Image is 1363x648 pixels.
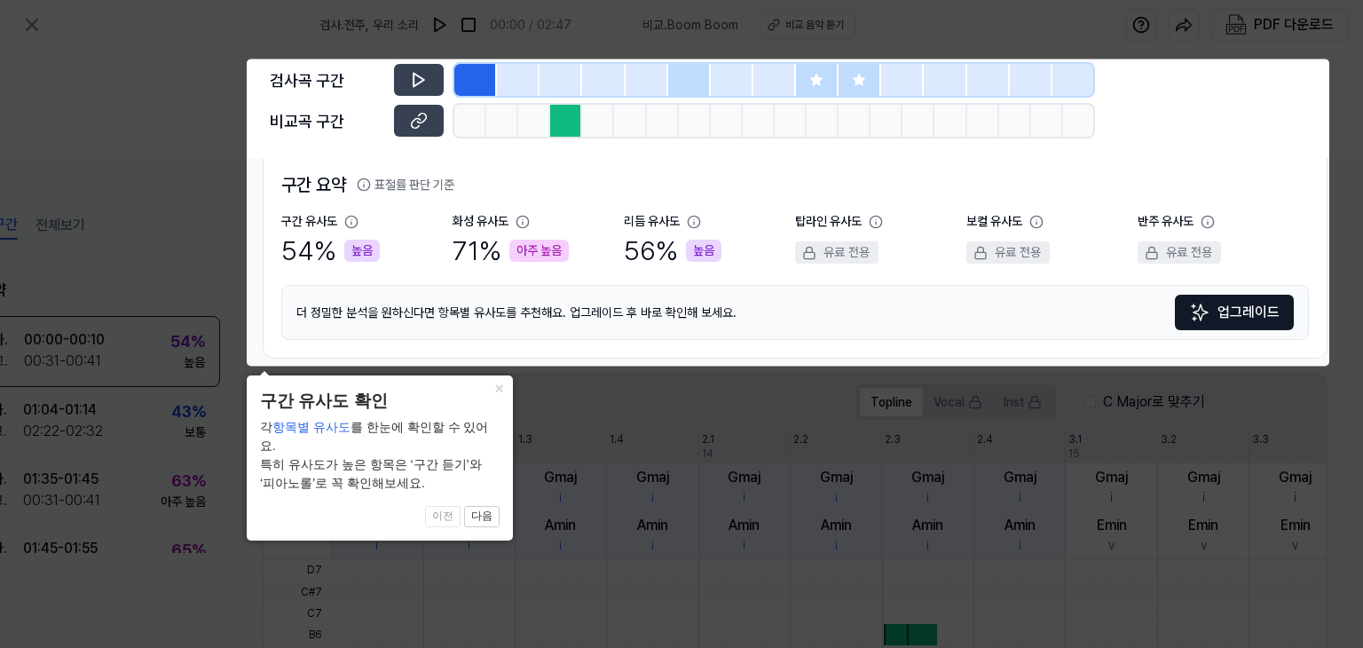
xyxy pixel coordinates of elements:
[272,420,351,434] span: 항목별 유사도
[795,241,878,264] div: 유료 전용
[686,240,721,262] div: 높음
[795,212,862,231] div: 탑라인 유사도
[281,231,380,271] div: 54 %
[281,285,1309,340] div: 더 정밀한 분석을 원하신다면 항목별 유사도를 추천해요. 업그레이드 후 바로 확인해 보세요.
[624,231,721,271] div: 56 %
[281,212,337,231] div: 구간 유사도
[624,212,680,231] div: 리듬 유사도
[1175,295,1294,330] a: Sparkles업그레이드
[966,212,1022,231] div: 보컬 유사도
[464,506,500,527] button: 다음
[344,240,380,262] div: 높음
[1189,302,1210,323] img: Sparkles
[1175,295,1294,330] button: 업그레이드
[485,375,513,400] button: Close
[966,241,1050,264] div: 유료 전용
[357,176,454,194] button: 표절률 판단 기준
[1138,241,1221,264] div: 유료 전용
[453,231,569,271] div: 71 %
[260,389,500,415] header: 구간 유사도 확인
[281,171,1309,198] h2: 구간 요약
[260,418,500,493] div: 각 를 한눈에 확인할 수 있어요. 특히 유사도가 높은 항목은 ‘구간 듣기’와 ‘피아노롤’로 꼭 확인해보세요.
[1138,212,1194,231] div: 반주 유사도
[509,240,569,262] div: 아주 높음
[453,212,508,231] div: 화성 유사도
